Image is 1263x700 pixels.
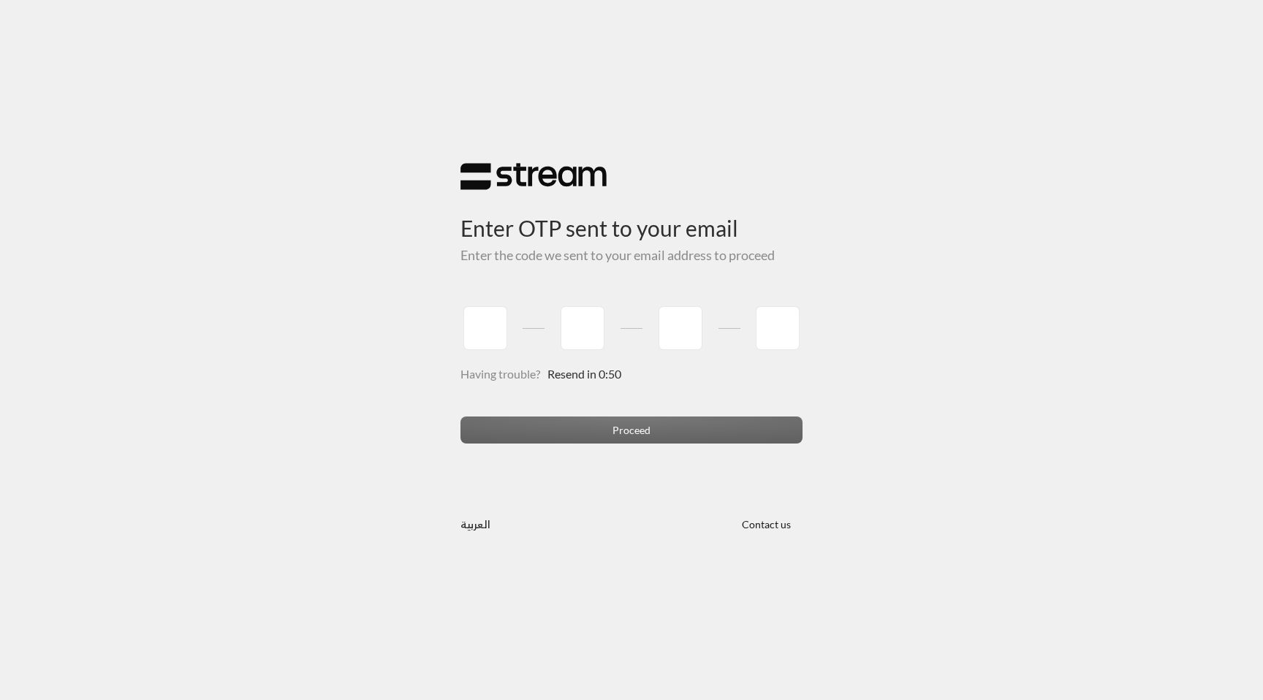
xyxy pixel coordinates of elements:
img: Stream Logo [460,162,607,191]
span: Resend in 0:50 [547,367,621,381]
a: Contact us [729,518,803,530]
button: Contact us [729,510,803,537]
span: Having trouble? [460,367,540,381]
h5: Enter the code we sent to your email address to proceed [460,248,803,264]
a: العربية [460,510,490,537]
h3: Enter OTP sent to your email [460,191,803,241]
